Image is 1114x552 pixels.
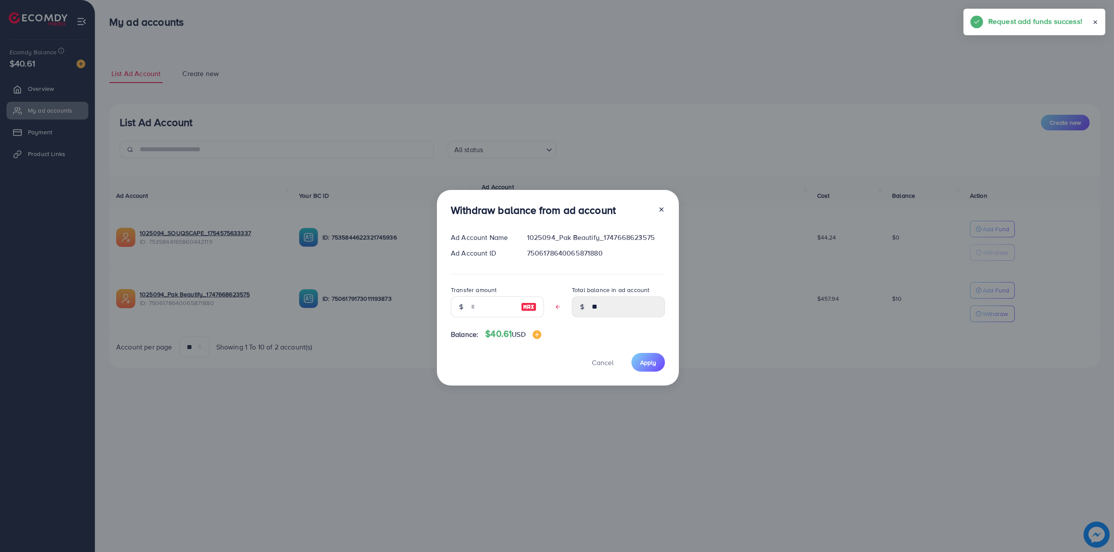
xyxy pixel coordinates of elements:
span: Balance: [451,329,478,339]
div: 1025094_Pak Beautify_1747668623575 [520,233,672,243]
div: Ad Account Name [444,233,520,243]
img: image [521,302,537,312]
label: Transfer amount [451,286,497,294]
span: Apply [640,358,656,367]
button: Cancel [581,353,624,372]
h4: $40.61 [485,329,541,339]
div: Ad Account ID [444,248,520,258]
span: USD [512,329,525,339]
span: Cancel [592,358,614,367]
label: Total balance in ad account [572,286,649,294]
img: image [533,330,541,339]
button: Apply [631,353,665,372]
div: 7506178640065871880 [520,248,672,258]
h5: Request add funds success! [988,16,1082,27]
h3: Withdraw balance from ad account [451,204,616,216]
